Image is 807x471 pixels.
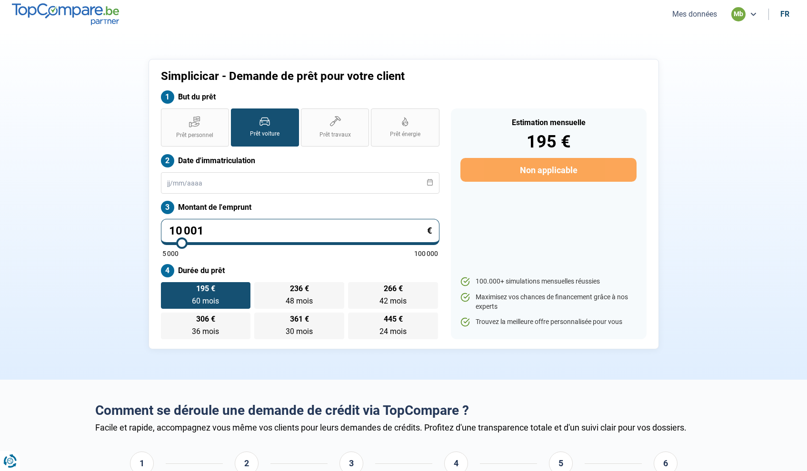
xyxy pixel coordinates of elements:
span: 236 € [290,285,309,293]
span: 60 mois [192,296,219,305]
div: fr [780,10,789,19]
span: 306 € [196,315,215,323]
span: Prêt voiture [250,130,279,138]
label: Date d'immatriculation [161,154,439,167]
label: Montant de l'emprunt [161,201,439,214]
span: Prêt personnel [176,131,213,139]
li: Trouvez la meilleure offre personnalisée pour vous [460,317,636,327]
div: Estimation mensuelle [460,119,636,127]
h2: Comment se déroule une demande de crédit via TopCompare ? [95,402,712,419]
span: € [427,226,432,235]
label: But du prêt [161,90,439,104]
span: 5 000 [162,250,179,257]
label: Durée du prêt [161,264,439,277]
span: 195 € [196,285,215,293]
span: Prêt travaux [319,131,351,139]
div: Facile et rapide, accompagnez vous même vos clients pour leurs demandes de crédits. Profitez d'un... [95,422,712,432]
span: 361 € [290,315,309,323]
button: Mes données [669,9,720,19]
input: jj/mm/aaaa [161,172,439,194]
h1: Simplicicar - Demande de prêt pour votre client [161,69,522,83]
span: 30 mois [286,327,313,336]
div: mb [731,7,746,21]
li: Maximisez vos chances de financement grâce à nos experts [460,293,636,311]
span: 445 € [384,315,403,323]
span: 24 mois [379,327,407,336]
span: 100 000 [414,250,438,257]
div: 195 € [460,133,636,150]
span: 48 mois [286,296,313,305]
span: 266 € [384,285,403,293]
span: Prêt énergie [390,130,420,138]
button: Non applicable [460,158,636,182]
span: 36 mois [192,327,219,336]
span: 42 mois [379,296,407,305]
img: TopCompare.be [12,3,119,25]
li: 100.000+ simulations mensuelles réussies [460,277,636,286]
